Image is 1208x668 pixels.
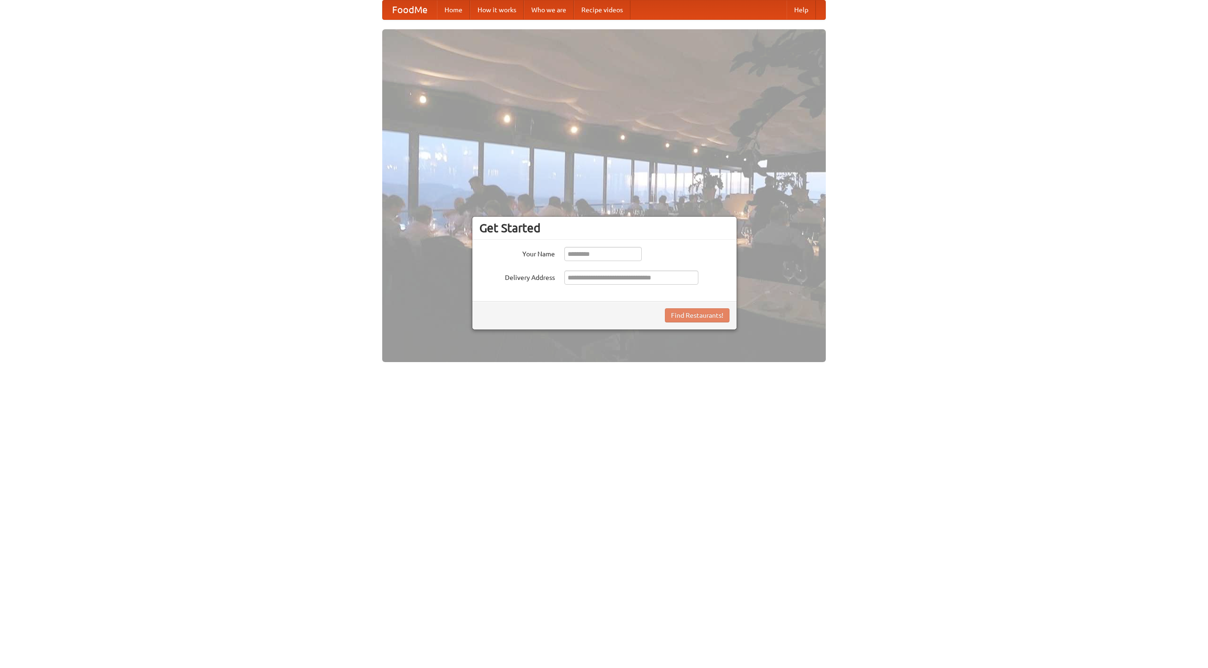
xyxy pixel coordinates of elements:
h3: Get Started [479,221,730,235]
label: Delivery Address [479,271,555,282]
button: Find Restaurants! [665,308,730,322]
a: Home [437,0,470,19]
label: Your Name [479,247,555,259]
a: Recipe videos [574,0,630,19]
a: Help [787,0,816,19]
a: FoodMe [383,0,437,19]
a: How it works [470,0,524,19]
a: Who we are [524,0,574,19]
